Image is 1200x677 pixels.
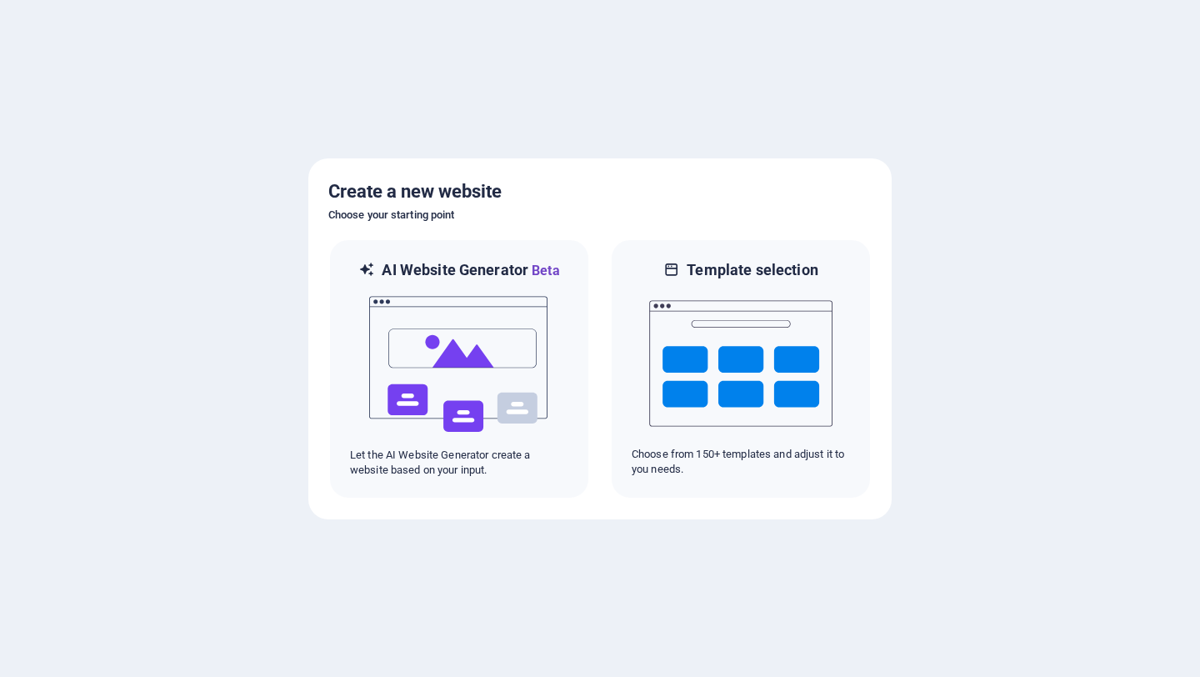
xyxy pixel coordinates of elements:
div: Template selectionChoose from 150+ templates and adjust it to you needs. [610,238,872,499]
h6: Template selection [687,260,817,280]
span: Beta [528,263,560,278]
img: ai [367,281,551,448]
div: AI Website GeneratorBetaaiLet the AI Website Generator create a website based on your input. [328,238,590,499]
h6: AI Website Generator [382,260,559,281]
p: Let the AI Website Generator create a website based on your input. [350,448,568,478]
h5: Create a new website [328,178,872,205]
p: Choose from 150+ templates and adjust it to you needs. [632,447,850,477]
h6: Choose your starting point [328,205,872,225]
